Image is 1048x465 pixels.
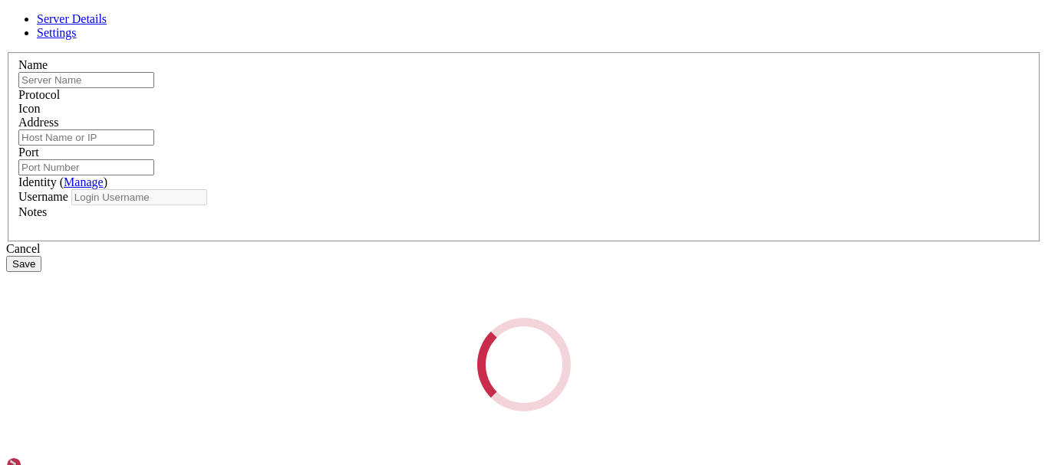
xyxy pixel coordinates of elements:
[18,102,40,115] label: Icon
[60,175,107,188] span: ( )
[6,242,1042,256] div: Cancel
[37,12,107,25] a: Server Details
[18,88,60,101] label: Protocol
[18,58,48,71] label: Name
[71,189,207,205] input: Login Username
[18,72,154,88] input: Server Name
[37,26,77,39] a: Settings
[18,146,39,159] label: Port
[18,175,107,188] label: Identity
[473,313,575,415] div: Loading...
[18,190,68,203] label: Username
[64,175,104,188] a: Manage
[18,116,58,129] label: Address
[6,256,41,272] button: Save
[18,129,154,146] input: Host Name or IP
[18,159,154,175] input: Port Number
[18,205,47,218] label: Notes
